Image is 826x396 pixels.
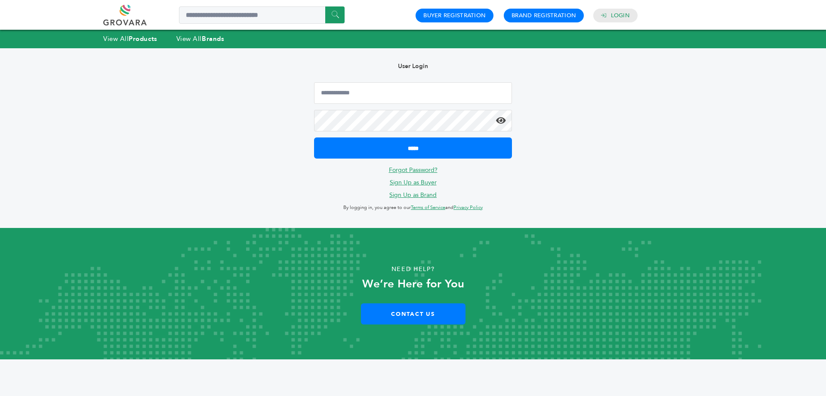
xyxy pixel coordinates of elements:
a: Buyer Registration [423,12,486,19]
a: Brand Registration [512,12,576,19]
a: Sign Up as Brand [389,191,437,199]
a: Forgot Password? [389,166,438,174]
b: User Login [398,62,428,70]
input: Password [314,110,512,131]
strong: We’re Here for You [362,276,464,292]
strong: Products [129,34,157,43]
strong: Brands [202,34,224,43]
input: Search a product or brand... [179,6,345,24]
a: Login [611,12,630,19]
a: View AllBrands [176,34,225,43]
input: Email Address [314,82,512,104]
a: View AllProducts [103,34,157,43]
p: Need Help? [41,263,785,276]
a: Privacy Policy [453,204,483,211]
a: Sign Up as Buyer [390,178,437,187]
a: Terms of Service [411,204,445,211]
a: Contact Us [361,303,465,324]
p: By logging in, you agree to our and [314,203,512,213]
